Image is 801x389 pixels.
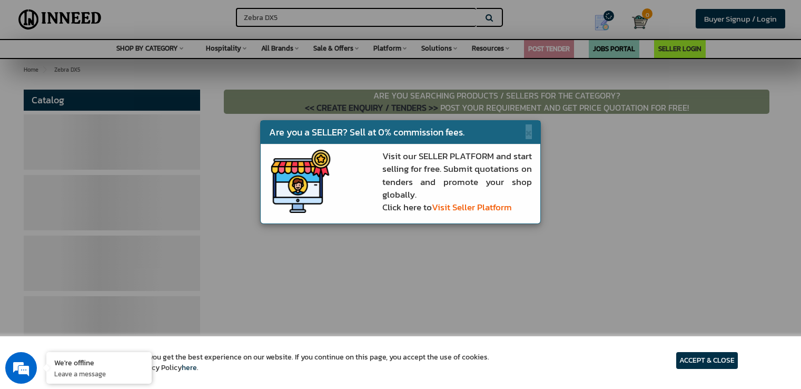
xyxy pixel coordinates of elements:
[54,369,144,378] p: Leave a message
[63,352,489,373] article: We use cookies to ensure you get the best experience on our website. If you continue on this page...
[182,362,197,373] a: here
[432,200,512,214] a: Visit Seller Platform
[54,357,144,367] div: We're offline
[382,150,532,213] p: Visit our SELLER PLATFORM and start selling for free. Submit quotations on tenders and promote yo...
[269,127,531,138] h4: Are you a SELLER? Sell at 0% commission fees.
[269,150,332,213] img: inneed-seller-icon.png
[676,352,738,369] article: ACCEPT & CLOSE
[526,124,532,139] span: ×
